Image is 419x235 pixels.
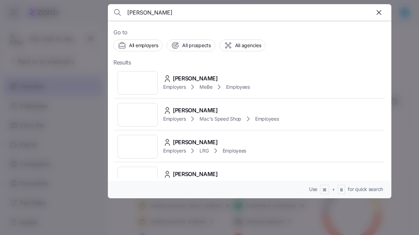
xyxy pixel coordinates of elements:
span: MeBe [199,84,212,90]
span: Employees [255,115,279,122]
span: Results [113,58,131,67]
span: Employers [163,115,186,122]
button: All agencies [220,40,266,51]
span: [PERSON_NAME] [173,106,218,115]
span: All employers [129,42,158,49]
span: ⌘ [323,187,327,193]
span: All prospects [182,42,211,49]
span: Employees [223,147,246,154]
span: + [332,186,335,193]
span: for quick search [348,186,383,193]
span: All agencies [235,42,261,49]
span: Go to [113,28,386,37]
span: LRG [199,147,208,154]
span: Employers [163,147,186,154]
span: [PERSON_NAME] [173,170,218,179]
span: [PERSON_NAME] [173,138,218,147]
span: Mac's Speed Shop [199,115,241,122]
span: Employers [163,84,186,90]
span: Use [309,186,317,193]
button: All employers [113,40,162,51]
span: Employees [226,84,250,90]
span: B [340,187,343,193]
button: All prospects [167,40,215,51]
span: [PERSON_NAME] [173,74,218,83]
